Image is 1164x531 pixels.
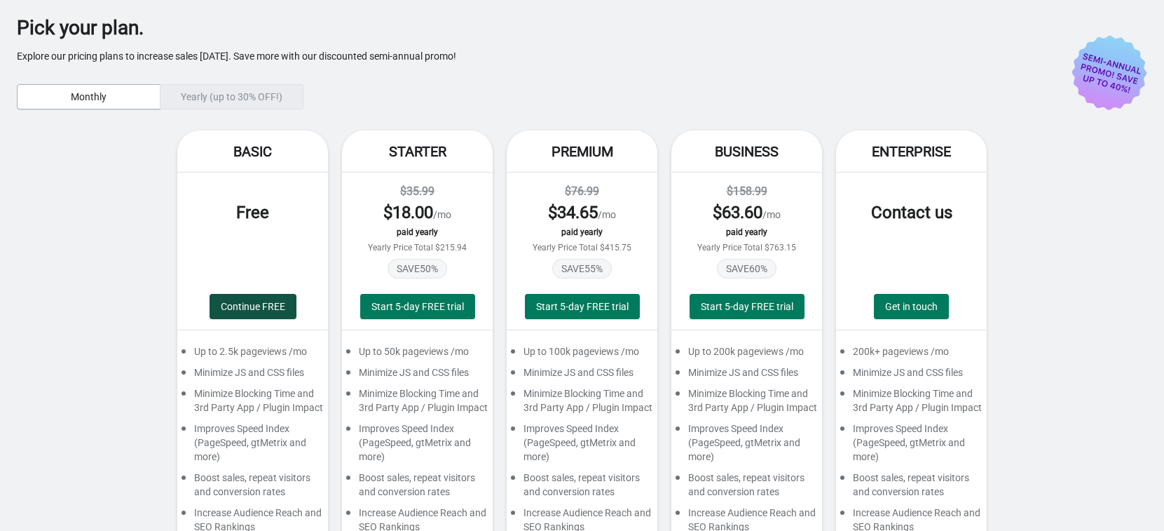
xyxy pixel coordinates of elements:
div: Up to 100k pageviews /mo [507,344,657,365]
div: $76.99 [521,183,643,200]
button: Start 5-day FREE trial [690,294,804,319]
div: Improves Speed Index (PageSpeed, gtMetrix and more) [671,422,822,471]
span: Start 5-day FREE trial [371,301,464,312]
div: Up to 2.5k pageviews /mo [177,344,328,365]
div: Minimize JS and CSS files [177,365,328,387]
span: Continue FREE [221,301,285,312]
span: Start 5-day FREE trial [701,301,793,312]
div: Starter [342,130,493,173]
button: Continue FREE [210,294,296,319]
div: Improves Speed Index (PageSpeed, gtMetrix and more) [507,422,657,471]
span: $ 34.65 [548,203,598,222]
span: Get in touch [885,301,938,312]
div: Minimize JS and CSS files [836,365,987,387]
div: Minimize Blocking Time and 3rd Party App / Plugin Impact [671,387,822,422]
span: Start 5-day FREE trial [536,301,629,312]
div: /mo [356,201,479,224]
div: /mo [521,201,643,224]
div: Minimize Blocking Time and 3rd Party App / Plugin Impact [342,387,493,422]
button: Start 5-day FREE trial [525,294,640,319]
div: Yearly Price Total $215.94 [356,243,479,253]
div: Minimize Blocking Time and 3rd Party App / Plugin Impact [507,387,657,422]
span: Free [236,203,269,222]
div: Up to 50k pageviews /mo [342,344,493,365]
div: Boost sales, repeat visitors and conversion rates [507,471,657,506]
div: Up to 200k pageviews /mo [671,344,822,365]
span: Monthly [71,91,107,102]
div: Minimize Blocking Time and 3rd Party App / Plugin Impact [836,387,987,422]
div: paid yearly [521,227,643,237]
div: Boost sales, repeat visitors and conversion rates [836,471,987,506]
img: price-promo-badge-d5c1d69d.svg [1071,35,1147,111]
div: Minimize JS and CSS files [671,365,822,387]
button: Start 5-day FREE trial [360,294,475,319]
div: $35.99 [356,183,479,200]
div: Minimize Blocking Time and 3rd Party App / Plugin Impact [177,387,328,422]
div: $158.99 [685,183,808,200]
span: Contact us [871,203,952,222]
div: /mo [685,201,808,224]
div: Enterprise [836,130,987,173]
div: Basic [177,130,328,173]
div: Improves Speed Index (PageSpeed, gtMetrix and more) [836,422,987,471]
div: Improves Speed Index (PageSpeed, gtMetrix and more) [177,422,328,471]
div: Premium [507,130,657,173]
div: Minimize JS and CSS files [342,365,493,387]
span: $ 18.00 [383,203,433,222]
div: Yearly Price Total $763.15 [685,243,808,253]
button: Monthly [17,84,160,109]
div: paid yearly [685,227,808,237]
span: SAVE 50 % [388,259,447,278]
p: Explore our pricing plans to increase sales [DATE]. Save more with our discounted semi-annual promo! [17,49,1105,63]
div: Boost sales, repeat visitors and conversion rates [342,471,493,506]
div: Business [671,130,822,173]
a: Get in touch [874,294,949,319]
div: Yearly Price Total $415.75 [521,243,643,253]
span: SAVE 55 % [552,259,612,278]
div: Minimize JS and CSS files [507,365,657,387]
div: Boost sales, repeat visitors and conversion rates [671,471,822,506]
div: paid yearly [356,227,479,237]
span: $ 63.60 [713,203,762,222]
div: Pick your plan. [17,21,1105,35]
div: 200k+ pageviews /mo [836,344,987,365]
div: Improves Speed Index (PageSpeed, gtMetrix and more) [342,422,493,471]
div: Boost sales, repeat visitors and conversion rates [177,471,328,506]
span: SAVE 60 % [717,259,776,278]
